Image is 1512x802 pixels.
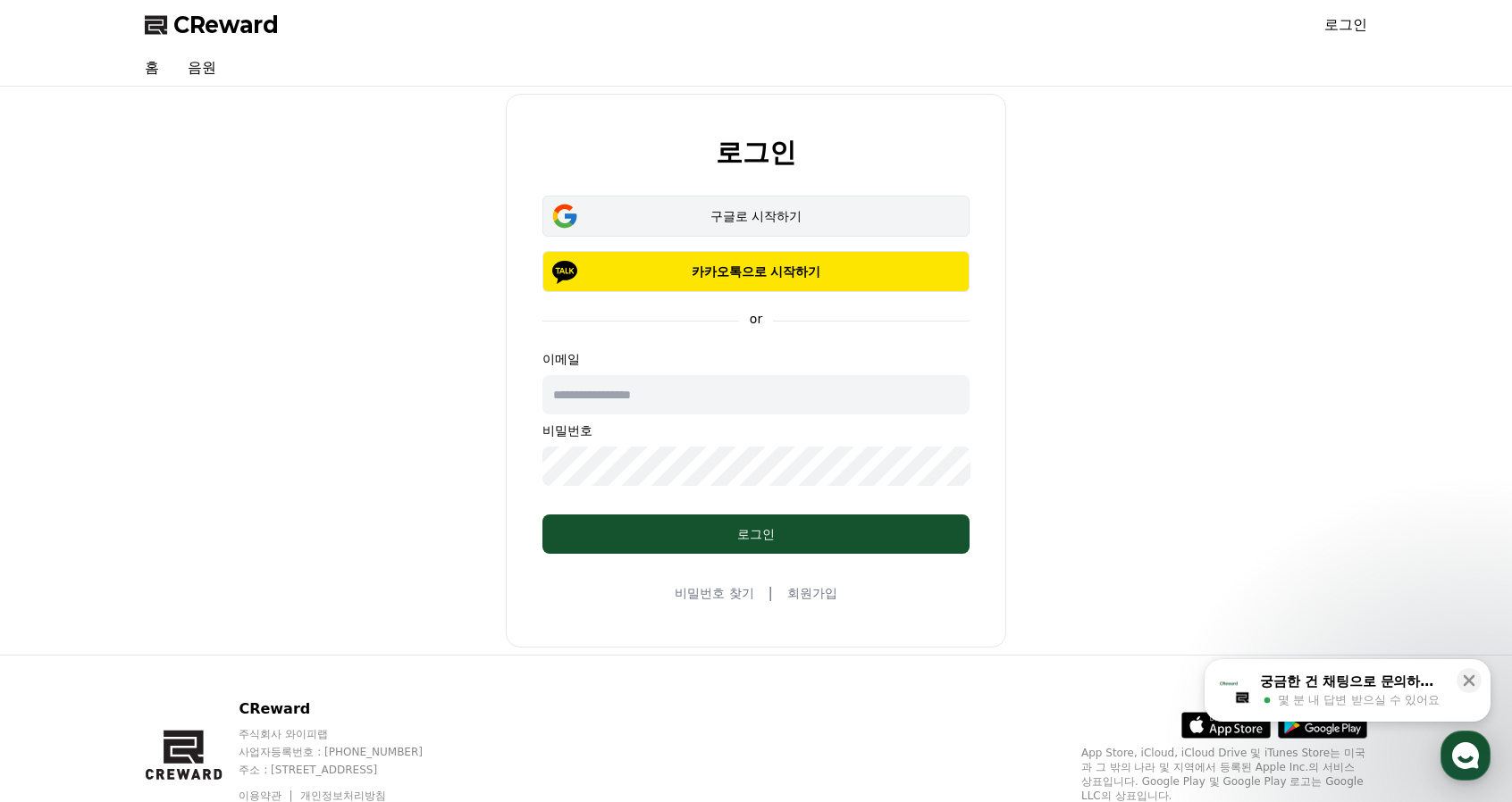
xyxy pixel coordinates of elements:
[542,422,970,439] p: 비밀번호
[568,263,944,280] p: 카카오톡으로 시작하기
[239,698,457,720] p: CReward
[5,566,118,611] a: 홈
[568,207,944,225] div: 구글로 시작하기
[239,727,457,741] p: 주식회사 와이피랩
[675,584,753,602] a: 비밀번호 찾기
[56,593,67,607] span: 홈
[542,251,970,292] button: 카카오톡으로 시작하기
[787,584,837,602] a: 회원가입
[145,11,279,39] a: CReward
[164,594,185,608] span: 대화
[239,745,457,759] p: 사업자등록번호 : [PHONE_NUMBER]
[769,582,773,604] span: |
[300,789,386,802] a: 개인정보처리방침
[542,196,970,237] button: 구글로 시작하기
[716,138,796,167] h2: 로그인
[239,763,457,777] p: 주소 : [STREET_ADDRESS]
[578,525,934,543] div: 로그인
[173,11,279,39] span: CReward
[173,50,231,86] a: 음원
[239,789,295,802] a: 이용약관
[276,593,298,607] span: 설정
[542,350,970,368] p: 이메일
[231,566,343,611] a: 설정
[130,50,173,86] a: 홈
[739,310,773,328] p: or
[118,566,231,611] a: 대화
[1324,14,1367,36] a: 로그인
[542,514,970,554] button: 로그인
